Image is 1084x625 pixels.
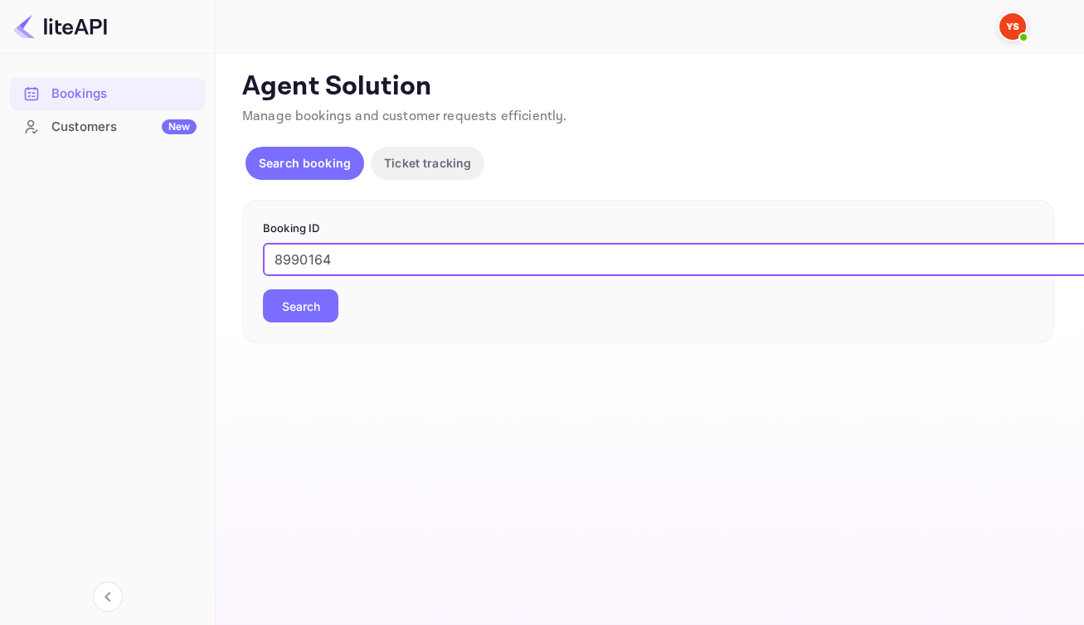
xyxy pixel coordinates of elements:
p: Ticket tracking [384,154,471,172]
button: Search [263,289,338,322]
div: Bookings [10,78,205,110]
p: Booking ID [263,220,1033,237]
div: Customers [51,118,197,137]
span: Manage bookings and customer requests efficiently. [242,108,567,125]
img: LiteAPI logo [13,13,107,40]
p: Agent Solution [242,70,1054,104]
div: New [162,119,197,134]
button: Collapse navigation [93,582,123,612]
p: Search booking [259,154,351,172]
div: Bookings [51,85,197,104]
img: Yandex Support [999,13,1026,40]
div: CustomersNew [10,111,205,143]
a: Bookings [10,78,205,109]
a: CustomersNew [10,111,205,142]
